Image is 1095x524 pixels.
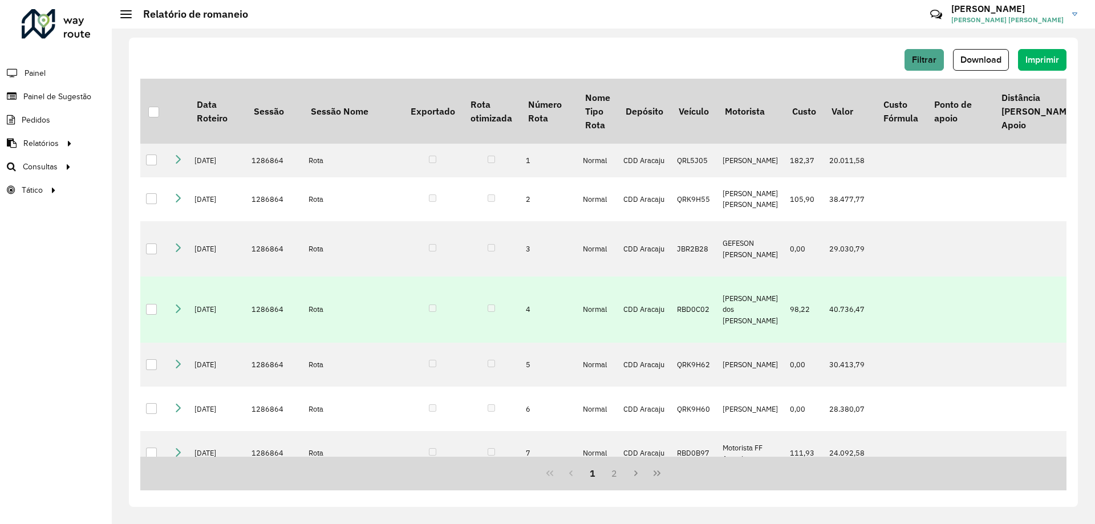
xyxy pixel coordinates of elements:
[303,177,403,222] td: Rota
[603,462,625,484] button: 2
[520,387,577,431] td: 6
[1025,55,1059,64] span: Imprimir
[671,387,717,431] td: QRK9H60
[618,431,671,476] td: CDD Aracaju
[246,221,303,277] td: 1286864
[303,221,403,277] td: Rota
[189,431,246,476] td: [DATE]
[303,79,403,144] th: Sessão Nome
[23,137,59,149] span: Relatórios
[784,221,824,277] td: 0,00
[303,343,403,387] td: Rota
[671,144,717,177] td: QRL5J05
[824,177,875,222] td: 38.477,77
[824,431,875,476] td: 24.092,58
[717,387,784,431] td: [PERSON_NAME]
[646,462,668,484] button: Last Page
[618,177,671,222] td: CDD Aracaju
[303,387,403,431] td: Rota
[463,79,520,144] th: Rota otimizada
[23,91,91,103] span: Painel de Sugestão
[912,55,936,64] span: Filtrar
[784,144,824,177] td: 182,37
[618,387,671,431] td: CDD Aracaju
[824,277,875,343] td: 40.736,47
[717,221,784,277] td: GEFESON [PERSON_NAME]
[189,177,246,222] td: [DATE]
[784,79,824,144] th: Custo
[717,277,784,343] td: [PERSON_NAME] dos [PERSON_NAME]
[671,221,717,277] td: JBR2B28
[618,343,671,387] td: CDD Aracaju
[1018,49,1066,71] button: Imprimir
[784,177,824,222] td: 105,90
[717,79,784,144] th: Motorista
[520,221,577,277] td: 3
[22,184,43,196] span: Tático
[784,431,824,476] td: 111,93
[618,221,671,277] td: CDD Aracaju
[993,79,1082,144] th: Distância [PERSON_NAME] Apoio
[671,277,717,343] td: RBD0C02
[303,431,403,476] td: Rota
[824,387,875,431] td: 28.380,07
[577,343,618,387] td: Normal
[824,343,875,387] td: 30.413,79
[22,114,50,126] span: Pedidos
[824,79,875,144] th: Valor
[25,67,46,79] span: Painel
[577,144,618,177] td: Normal
[824,221,875,277] td: 29.030,79
[618,144,671,177] td: CDD Aracaju
[189,144,246,177] td: [DATE]
[717,343,784,387] td: [PERSON_NAME]
[951,15,1064,25] span: [PERSON_NAME] [PERSON_NAME]
[246,277,303,343] td: 1286864
[189,221,246,277] td: [DATE]
[520,343,577,387] td: 5
[717,144,784,177] td: [PERSON_NAME]
[671,79,717,144] th: Veículo
[717,177,784,222] td: [PERSON_NAME] [PERSON_NAME]
[189,387,246,431] td: [DATE]
[189,343,246,387] td: [DATE]
[403,79,463,144] th: Exportado
[246,144,303,177] td: 1286864
[784,387,824,431] td: 0,00
[577,431,618,476] td: Normal
[520,177,577,222] td: 2
[577,277,618,343] td: Normal
[246,431,303,476] td: 1286864
[520,79,577,144] th: Número Rota
[577,221,618,277] td: Normal
[246,79,303,144] th: Sessão
[189,79,246,144] th: Data Roteiro
[824,144,875,177] td: 20.011,58
[875,79,926,144] th: Custo Fórmula
[582,462,603,484] button: 1
[189,277,246,343] td: [DATE]
[618,79,671,144] th: Depósito
[618,277,671,343] td: CDD Aracaju
[924,2,948,27] a: Contato Rápido
[246,343,303,387] td: 1286864
[520,144,577,177] td: 1
[951,3,1064,14] h3: [PERSON_NAME]
[303,144,403,177] td: Rota
[953,49,1009,71] button: Download
[960,55,1001,64] span: Download
[303,277,403,343] td: Rota
[625,462,647,484] button: Next Page
[671,343,717,387] td: QRK9H62
[671,431,717,476] td: RBD0B97
[520,277,577,343] td: 4
[926,79,993,144] th: Ponto de apoio
[520,431,577,476] td: 7
[577,177,618,222] td: Normal
[246,387,303,431] td: 1286864
[577,79,618,144] th: Nome Tipo Rota
[246,177,303,222] td: 1286864
[132,8,248,21] h2: Relatório de romaneio
[784,277,824,343] td: 98,22
[905,49,944,71] button: Filtrar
